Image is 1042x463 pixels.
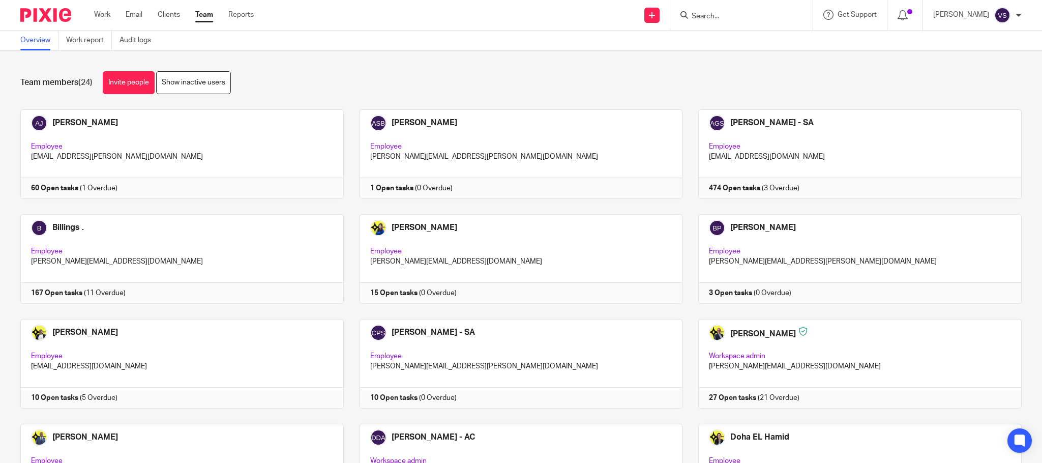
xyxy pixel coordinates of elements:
h1: Team members [20,77,93,88]
a: Work [94,10,110,20]
a: Reports [228,10,254,20]
a: Clients [158,10,180,20]
img: svg%3E [994,7,1010,23]
span: (24) [78,78,93,86]
a: Team [195,10,213,20]
input: Search [691,12,782,21]
a: Email [126,10,142,20]
a: Show inactive users [156,71,231,94]
a: Overview [20,31,58,50]
p: [PERSON_NAME] [933,10,989,20]
span: Get Support [838,11,877,18]
a: Audit logs [120,31,159,50]
a: Work report [66,31,112,50]
a: Invite people [103,71,155,94]
img: Pixie [20,8,71,22]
